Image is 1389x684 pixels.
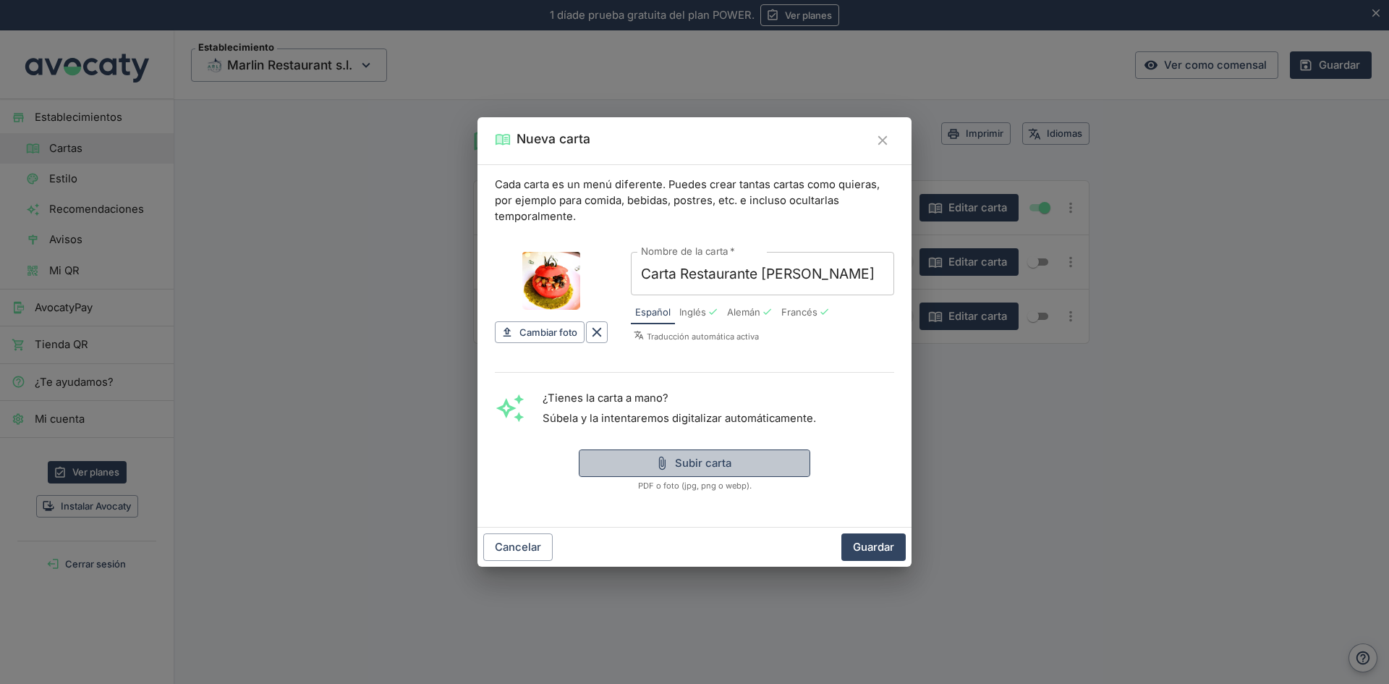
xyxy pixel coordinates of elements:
[586,321,608,343] button: Borrar
[517,129,590,149] h2: Nueva carta
[781,305,817,320] span: Francés
[762,306,773,317] div: Con traducción automática
[579,449,810,477] button: Subir carta
[871,129,894,152] button: Cerrar
[635,305,671,320] span: Español
[543,390,816,406] p: ¿Tienes la carta a mano?
[819,306,830,317] div: Con traducción automática
[519,324,577,341] span: Cambiar foto
[495,321,585,344] button: Cambiar foto
[543,410,816,426] p: Súbela y la intentaremos digitalizar automáticamente.
[495,177,894,225] p: Cada carta es un menú diferente. Puedes crear tantas cartas como quieras, por ejemplo para comida...
[841,533,906,561] button: Guardar
[708,306,718,317] div: Con traducción automática
[727,305,760,320] span: Alemán
[483,533,553,561] button: Cancelar
[641,245,735,258] label: Nombre de la carta
[579,480,810,492] span: PDF o foto (jpg, png o webp).
[679,305,706,320] span: Inglés
[634,330,644,340] svg: Símbolo de traducciones
[634,330,894,343] p: Traducción automática activa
